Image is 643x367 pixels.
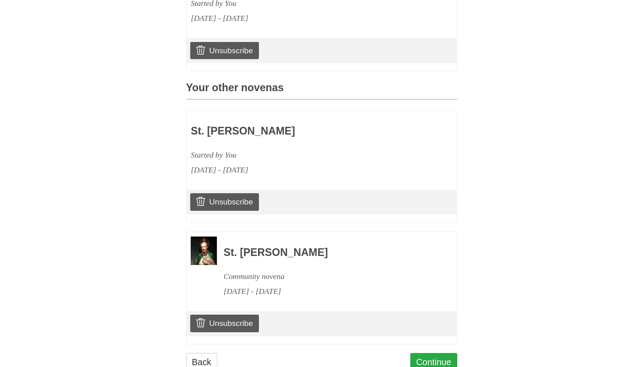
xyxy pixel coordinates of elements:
div: Community novena [224,269,432,284]
img: Novena image [191,237,217,265]
h3: St. [PERSON_NAME] [224,247,432,259]
div: Started by You [191,148,399,163]
h3: St. [PERSON_NAME] [191,125,399,137]
a: Unsubscribe [190,42,258,59]
h3: Your other novenas [186,82,457,100]
div: [DATE] - [DATE] [191,11,399,26]
a: Unsubscribe [190,193,258,210]
div: [DATE] - [DATE] [191,163,399,177]
a: Unsubscribe [190,315,258,332]
div: [DATE] - [DATE] [224,284,432,299]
